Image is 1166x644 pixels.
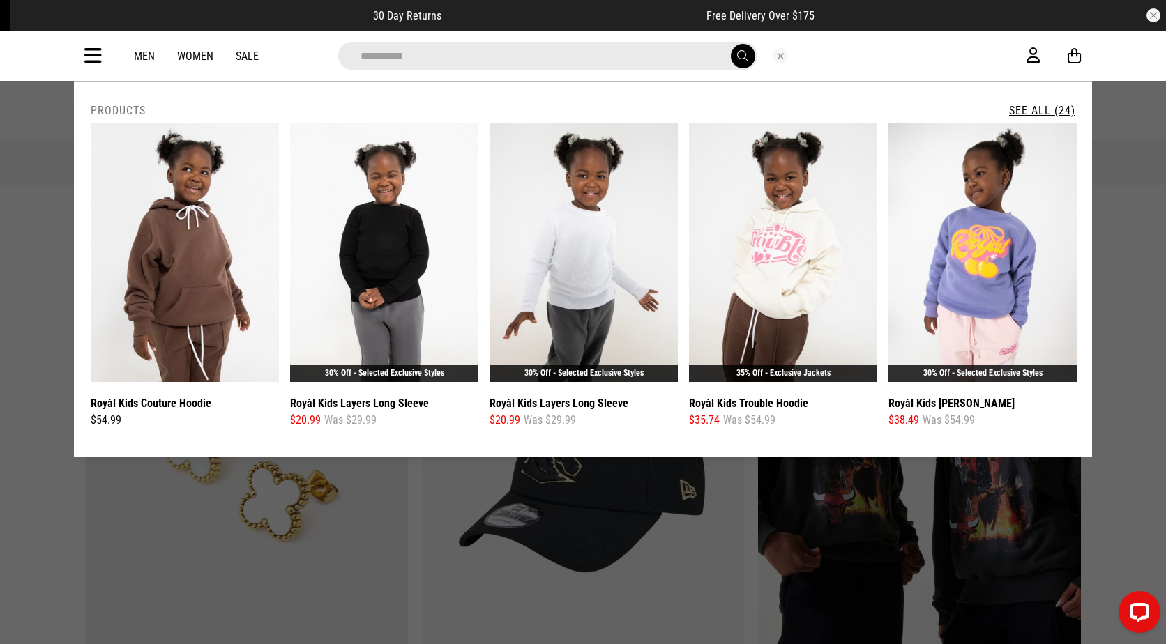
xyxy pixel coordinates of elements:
[91,123,279,382] img: Royàl Kids Couture Hoodie in Brown
[923,412,975,429] span: Was $54.99
[373,9,441,22] span: 30 Day Returns
[923,368,1043,378] a: 30% Off - Selected Exclusive Styles
[689,412,720,429] span: $35.74
[689,123,877,382] img: Royàl Kids Trouble Hoodie in Beige
[706,9,815,22] span: Free Delivery Over $175
[91,412,279,429] div: $54.99
[773,48,788,63] button: Close search
[723,412,775,429] span: Was $54.99
[490,394,628,412] a: Royàl Kids Layers Long Sleeve
[469,8,679,22] iframe: Customer reviews powered by Trustpilot
[524,368,644,378] a: 30% Off - Selected Exclusive Styles
[888,412,919,429] span: $38.49
[91,394,211,412] a: Royàl Kids Couture Hoodie
[490,412,520,429] span: $20.99
[290,412,321,429] span: $20.99
[689,394,808,412] a: Royàl Kids Trouble Hoodie
[236,49,259,63] a: Sale
[1107,585,1166,644] iframe: LiveChat chat widget
[1009,104,1075,117] a: See All (24)
[888,394,1015,412] a: Royàl Kids [PERSON_NAME]
[177,49,213,63] a: Women
[325,368,444,378] a: 30% Off - Selected Exclusive Styles
[524,412,576,429] span: Was $29.99
[290,123,478,382] img: Royàl Kids Layers Long Sleeve in Black
[290,394,429,412] a: Royàl Kids Layers Long Sleeve
[490,123,678,382] img: Royàl Kids Layers Long Sleeve in White
[134,49,155,63] a: Men
[91,104,146,117] h2: Products
[888,123,1077,382] img: Royàl Kids Ruby Crewneck in Purple
[736,368,831,378] a: 35% Off - Exclusive Jackets
[324,412,377,429] span: Was $29.99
